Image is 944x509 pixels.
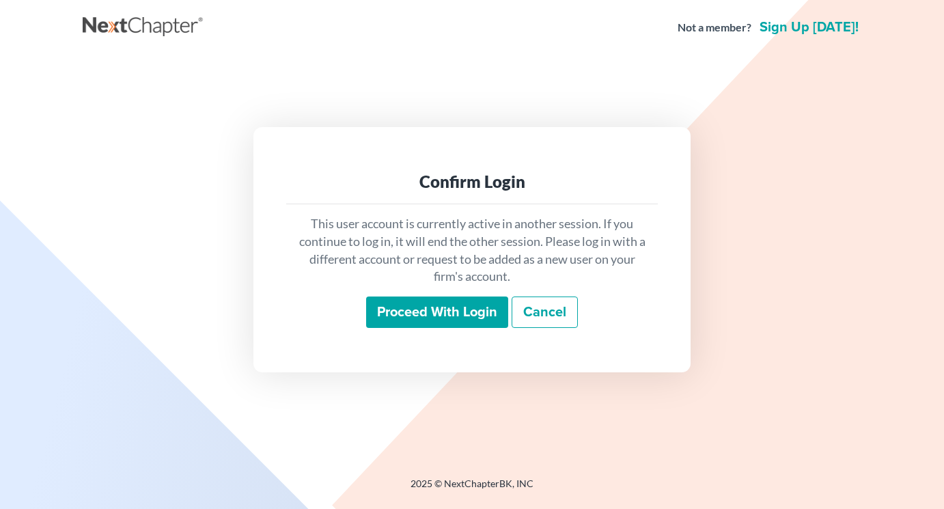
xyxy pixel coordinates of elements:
[297,171,647,193] div: Confirm Login
[512,297,578,328] a: Cancel
[366,297,508,328] input: Proceed with login
[757,20,861,34] a: Sign up [DATE]!
[678,20,751,36] strong: Not a member?
[83,477,861,501] div: 2025 © NextChapterBK, INC
[297,215,647,286] p: This user account is currently active in another session. If you continue to log in, it will end ...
